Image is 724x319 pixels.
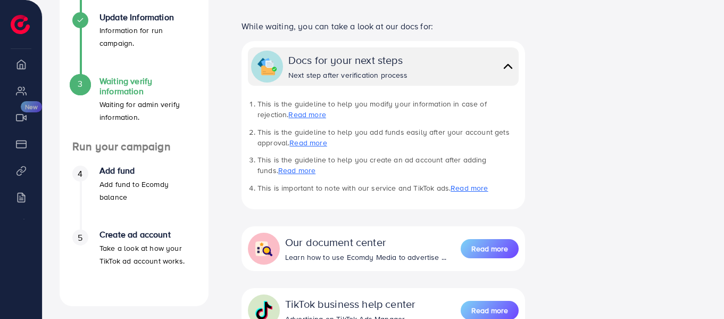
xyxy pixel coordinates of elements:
li: This is the guideline to help you modify your information in case of rejection. [257,99,519,120]
img: collapse [257,57,277,76]
p: Waiting for admin verify information. [99,98,196,124]
div: Docs for your next steps [288,52,408,68]
span: Read more [471,305,508,316]
h4: Create ad account [99,230,196,240]
li: Create ad account [60,230,209,293]
img: logo [11,15,30,34]
a: Read more [461,238,519,259]
li: This is the guideline to help you create an ad account after adding funds. [257,154,519,176]
li: This is the guideline to help you add funds easily after your account gets approval. [257,127,519,149]
div: Next step after verification process [288,70,408,80]
span: 5 [78,232,82,244]
li: This is important to note with our service and TikTok ads. [257,183,519,193]
h4: Update Information [99,12,196,22]
li: Add fund [60,166,209,230]
span: 4 [78,168,82,180]
a: Read more [451,183,488,193]
a: Read more [289,137,327,148]
img: collapse [254,239,273,258]
p: Add fund to Ecomdy balance [99,178,196,203]
h4: Add fund [99,166,196,176]
h4: Waiting verify information [99,76,196,96]
div: TikTok business help center [285,296,415,312]
p: While waiting, you can take a look at our docs for: [242,20,525,32]
span: 3 [78,78,82,90]
li: Waiting verify information [60,76,209,140]
div: Our document center [285,234,446,250]
a: Read more [278,165,315,176]
li: Update Information [60,12,209,76]
p: Take a look at how your TikTok ad account works. [99,242,196,267]
a: Read more [288,109,326,120]
img: collapse [501,59,515,74]
h4: Run your campaign [60,140,209,153]
button: Read more [461,239,519,258]
span: Read more [471,243,508,254]
p: Information for run campaign. [99,24,196,50]
div: Learn how to use Ecomdy Media to advertise ... [285,252,446,263]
